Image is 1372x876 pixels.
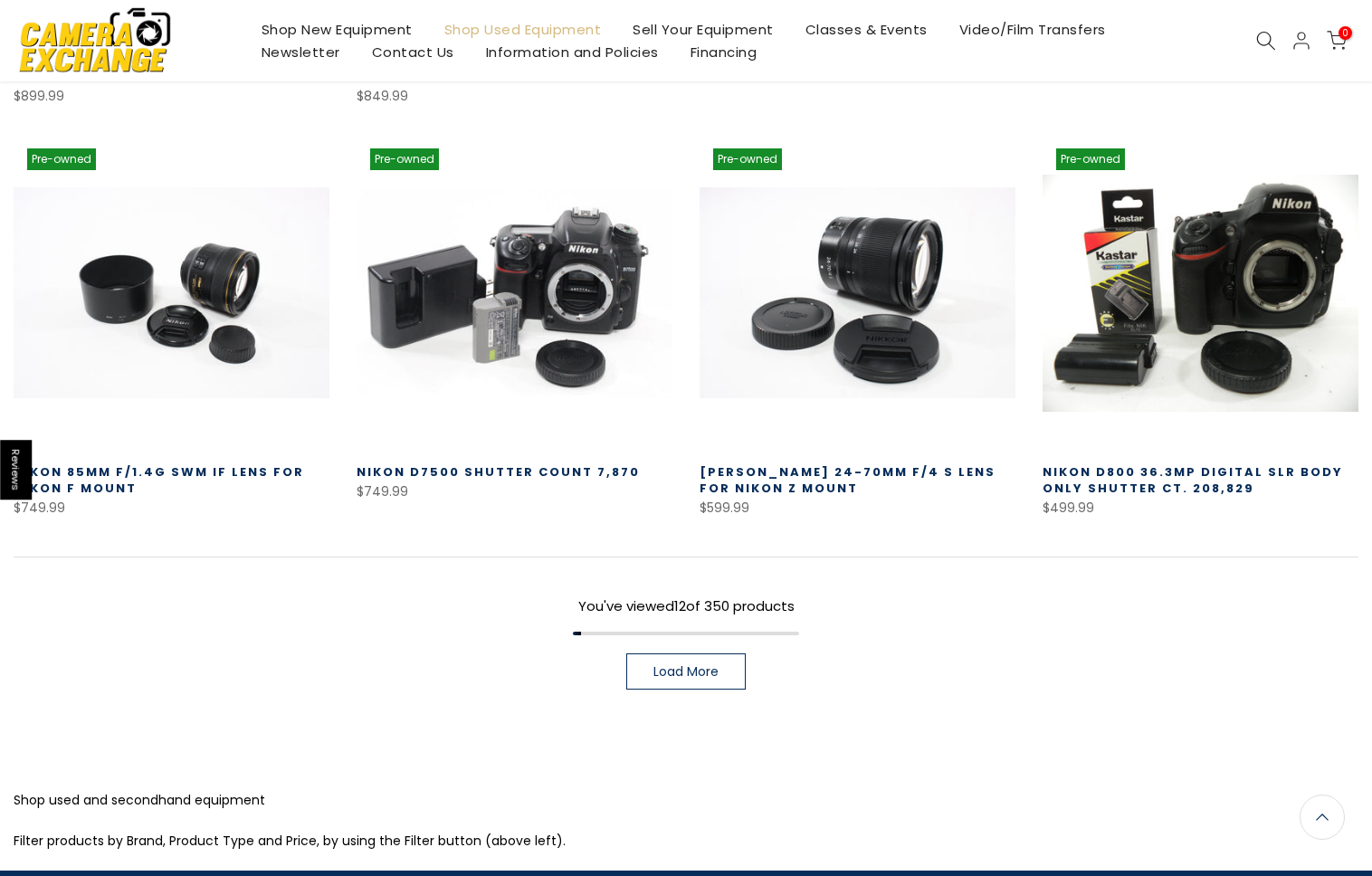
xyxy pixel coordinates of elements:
[14,463,304,497] a: Nikon 85mm f/1.4G SWM IF Lens for Nikon F Mount
[1339,26,1352,40] span: 0
[943,18,1121,41] a: Video/Film Transfers
[428,18,617,41] a: Shop Used Equipment
[14,830,1358,852] p: Filter products by Brand, Product Type and Price, by using the Filter button (above left).
[700,497,1015,519] div: $599.99
[674,596,686,615] span: 12
[357,481,672,503] div: $749.99
[14,497,329,519] div: $749.99
[357,85,672,108] div: $849.99
[14,789,1358,812] p: Shop used and secondhand equipment
[245,41,356,63] a: Newsletter
[578,596,795,615] span: You've viewed of 350 products
[653,665,719,678] span: Load More
[626,653,746,690] a: Load More
[1043,463,1343,497] a: Nikon D800 36.3mp Digital SLR Body Only Shutter Ct. 208,829
[14,85,329,108] div: $899.99
[357,463,640,481] a: Nikon D7500 Shutter Count 7,870
[245,18,428,41] a: Shop New Equipment
[356,41,470,63] a: Contact Us
[470,41,674,63] a: Information and Policies
[674,41,773,63] a: Financing
[617,18,790,41] a: Sell Your Equipment
[1300,795,1345,840] a: Back to the top
[1327,31,1347,51] a: 0
[789,18,943,41] a: Classes & Events
[1043,497,1358,519] div: $499.99
[700,463,996,497] a: [PERSON_NAME] 24-70mm f/4 S Lens for Nikon Z Mount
